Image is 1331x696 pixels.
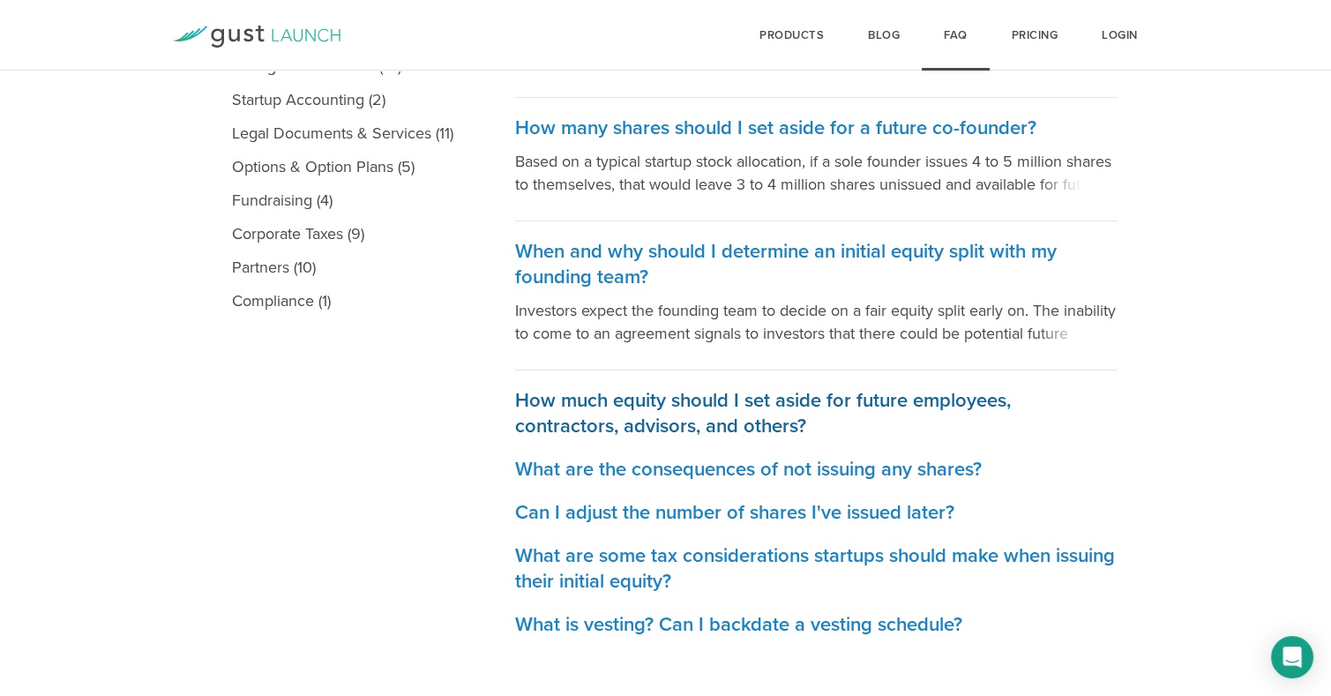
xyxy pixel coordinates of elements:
[515,388,1118,439] h3: How much equity should I set aside for future employees, contractors, advisors, and others?
[515,439,1118,483] a: What are the consequences of not issuing any shares?
[515,239,1118,290] h3: When and why should I determine an initial equity split with my founding team?
[515,116,1118,141] h3: How many shares should I set aside for a future co-founder?
[515,150,1118,196] p: Based on a typical startup stock allocation, if a sole founder issues 4 to 5 million shares to th...
[515,500,1118,526] h3: Can I adjust the number of shares I've issued later?
[515,370,1118,439] a: How much equity should I set aside for future employees, contractors, advisors, and others?
[214,83,471,116] a: Startup Accounting (2)
[515,483,1118,526] a: Can I adjust the number of shares I've issued later?
[515,299,1118,345] p: Investors expect the founding team to decide on a fair equity split early on. The inability to co...
[515,595,1118,638] a: What is vesting? Can I backdate a vesting schedule?
[214,183,471,217] a: Fundraising (4)
[515,221,1118,370] a: When and why should I determine an initial equity split with my founding team? Investors expect t...
[515,526,1118,595] a: What are some tax considerations startups should make when issuing their initial equity?
[214,116,471,150] a: Legal Documents & Services (11)
[214,150,471,183] a: Options & Option Plans (5)
[515,98,1118,221] a: How many shares should I set aside for a future co-founder? Based on a typical startup stock allo...
[515,612,1118,638] h3: What is vesting? Can I backdate a vesting schedule?
[515,457,1118,483] h3: What are the consequences of not issuing any shares?
[1271,636,1313,678] div: Open Intercom Messenger
[515,543,1118,595] h3: What are some tax considerations startups should make when issuing their initial equity?
[214,251,471,284] a: Partners (10)
[214,217,471,251] a: Corporate Taxes (9)
[214,284,471,318] a: Compliance (1)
